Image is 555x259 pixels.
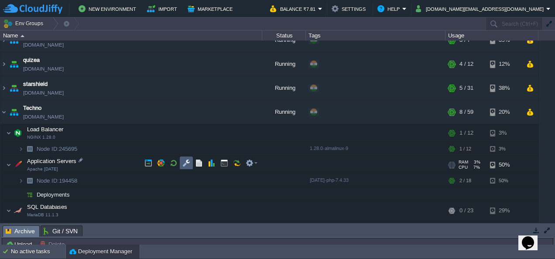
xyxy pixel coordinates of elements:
[27,135,55,140] span: NGINX 1.28.0
[490,52,518,76] div: 12%
[37,177,59,184] span: Node ID:
[306,31,445,41] div: Tags
[377,3,402,14] button: Help
[12,202,24,219] img: AMDAwAAAACH5BAEAAAAALAAAAAABAAEAAAICRAEAOw==
[8,52,20,76] img: AMDAwAAAACH5BAEAAAAALAAAAAABAAEAAAICRAEAOw==
[44,226,78,236] span: Git / SVN
[37,146,59,152] span: Node ID:
[23,80,48,89] a: starshield
[262,76,306,100] div: Running
[459,100,473,124] div: 8 / 59
[1,31,262,41] div: Name
[490,202,518,219] div: 29%
[459,52,473,76] div: 4 / 12
[24,188,36,201] img: AMDAwAAAACH5BAEAAAAALAAAAAABAAEAAAICRAEAOw==
[270,3,318,14] button: Balance ₹7.81
[24,174,36,187] img: AMDAwAAAACH5BAEAAAAALAAAAAABAAEAAAICRAEAOw==
[471,165,480,170] span: 7%
[23,65,64,73] a: [DOMAIN_NAME]
[26,158,78,164] a: Application ServersApache [DATE]
[0,52,7,76] img: AMDAwAAAACH5BAEAAAAALAAAAAABAAEAAAICRAEAOw==
[6,202,11,219] img: AMDAwAAAACH5BAEAAAAALAAAAAABAAEAAAICRAEAOw==
[36,177,79,184] a: Node ID:194458
[262,100,306,124] div: Running
[23,104,41,112] a: Techno
[459,165,468,170] span: CPU
[21,35,24,37] img: AMDAwAAAACH5BAEAAAAALAAAAAABAAEAAAICRAEAOw==
[263,31,305,41] div: Status
[490,124,518,142] div: 3%
[6,156,11,174] img: AMDAwAAAACH5BAEAAAAALAAAAAABAAEAAAICRAEAOw==
[459,142,471,156] div: 1 / 12
[332,3,368,14] button: Settings
[310,146,348,151] span: 1.28.0-almalinux-9
[23,41,64,49] a: [DOMAIN_NAME]
[459,220,471,233] div: 0 / 23
[459,202,473,219] div: 0 / 23
[18,188,24,201] img: AMDAwAAAACH5BAEAAAAALAAAAAABAAEAAAICRAEAOw==
[8,100,20,124] img: AMDAwAAAACH5BAEAAAAALAAAAAABAAEAAAICRAEAOw==
[36,145,79,153] span: 245695
[26,126,65,133] span: Load Balancer
[416,3,546,14] button: [DOMAIN_NAME][EMAIL_ADDRESS][DOMAIN_NAME]
[310,177,349,183] span: [DATE]-php-7.4.33
[459,124,473,142] div: 1 / 12
[3,17,46,30] button: Env Groups
[12,124,24,142] img: AMDAwAAAACH5BAEAAAAALAAAAAABAAEAAAICRAEAOw==
[26,157,78,165] span: Application Servers
[69,247,132,256] button: Deployment Manager
[18,220,24,233] img: AMDAwAAAACH5BAEAAAAALAAAAAABAAEAAAICRAEAOw==
[26,126,65,133] a: Load BalancerNGINX 1.28.0
[24,142,36,156] img: AMDAwAAAACH5BAEAAAAALAAAAAABAAEAAAICRAEAOw==
[459,174,471,187] div: 2 / 18
[24,220,36,233] img: AMDAwAAAACH5BAEAAAAALAAAAAABAAEAAAICRAEAOw==
[490,156,518,174] div: 50%
[18,174,24,187] img: AMDAwAAAACH5BAEAAAAALAAAAAABAAEAAAICRAEAOw==
[490,100,518,124] div: 20%
[459,76,473,100] div: 5 / 31
[36,145,79,153] a: Node ID:245695
[11,245,65,259] div: No active tasks
[27,212,58,218] span: MariaDB 11.1.3
[18,142,24,156] img: AMDAwAAAACH5BAEAAAAALAAAAAABAAEAAAICRAEAOw==
[79,3,139,14] button: New Environment
[490,76,518,100] div: 38%
[0,100,7,124] img: AMDAwAAAACH5BAEAAAAALAAAAAABAAEAAAICRAEAOw==
[40,240,67,248] button: Delete
[6,226,35,237] span: Archive
[0,76,7,100] img: AMDAwAAAACH5BAEAAAAALAAAAAABAAEAAAICRAEAOw==
[26,204,69,210] a: SQL DatabasesMariaDB 11.1.3
[6,240,34,248] button: Upload
[188,3,235,14] button: Marketplace
[6,124,11,142] img: AMDAwAAAACH5BAEAAAAALAAAAAABAAEAAAICRAEAOw==
[490,142,518,156] div: 3%
[12,156,24,174] img: AMDAwAAAACH5BAEAAAAALAAAAAABAAEAAAICRAEAOw==
[472,160,480,165] span: 3%
[26,203,69,211] span: SQL Databases
[36,191,71,198] a: Deployments
[490,174,518,187] div: 50%
[490,220,518,233] div: 29%
[147,3,180,14] button: Import
[36,177,79,184] span: 194458
[3,3,62,14] img: CloudJiffy
[446,31,538,41] div: Usage
[518,224,546,250] iframe: chat widget
[23,89,64,97] a: [DOMAIN_NAME]
[23,112,64,121] a: [DOMAIN_NAME]
[8,76,20,100] img: AMDAwAAAACH5BAEAAAAALAAAAAABAAEAAAICRAEAOw==
[459,160,468,165] span: RAM
[262,52,306,76] div: Running
[27,167,58,172] span: Apache [DATE]
[23,56,40,65] a: quizea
